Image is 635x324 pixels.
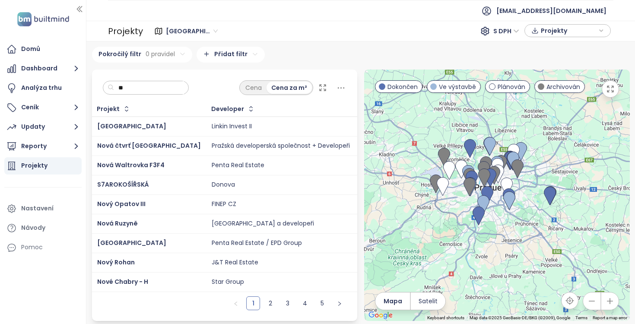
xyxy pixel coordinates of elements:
[427,315,464,321] button: Keyboard shortcuts
[4,118,82,136] button: Updaty
[4,200,82,217] a: Nastavení
[97,106,120,112] div: Projekt
[264,296,277,310] li: 2
[15,10,72,28] img: logo
[97,200,146,208] a: Nový Opatov III
[212,142,350,150] div: Pražská developerská společnost + Developeři
[97,238,166,247] a: [GEOGRAPHIC_DATA]
[212,259,258,267] div: J&T Real Estate
[333,296,346,310] li: Následující strana
[21,83,62,93] div: Analýza trhu
[264,297,277,310] a: 2
[281,296,295,310] li: 3
[212,123,252,130] div: Linkin Invest II
[375,292,410,310] button: Mapa
[575,315,587,320] a: Terms (opens in new tab)
[233,301,238,306] span: left
[541,24,597,37] span: Projekty
[315,296,329,310] li: 5
[212,220,314,228] div: [GEOGRAPHIC_DATA] a developeři
[267,82,312,94] div: Cena za m²
[298,296,312,310] li: 4
[21,222,45,233] div: Návody
[4,60,82,77] button: Dashboard
[212,162,264,169] div: Penta Real Estate
[166,25,218,38] span: Praha
[246,296,260,310] li: 1
[4,99,82,116] button: Ceník
[4,41,82,58] a: Domů
[97,180,149,189] a: S7AROKOŠÍŘSKÁ
[97,219,138,228] a: Nová Ruzyně
[498,82,525,92] span: Plánován
[384,296,402,306] span: Mapa
[21,121,45,132] div: Updaty
[419,296,438,306] span: Satelit
[496,0,606,21] span: [EMAIL_ADDRESS][DOMAIN_NAME]
[212,278,244,286] div: Star Group
[4,138,82,155] button: Reporty
[593,315,627,320] a: Report a map error
[529,24,606,37] div: button
[333,296,346,310] button: right
[21,242,43,253] div: Pomoc
[298,297,311,310] a: 4
[212,200,236,208] div: FINEP CZ
[4,239,82,256] div: Pomoc
[546,82,580,92] span: Archivován
[21,203,54,214] div: Nastavení
[337,301,342,306] span: right
[366,310,395,321] img: Google
[108,22,143,40] div: Projekty
[229,296,243,310] button: left
[4,79,82,97] a: Analýza trhu
[21,160,48,171] div: Projekty
[4,157,82,175] a: Projekty
[212,181,235,189] div: Donova
[146,49,175,59] span: 0 pravidel
[97,141,201,150] a: Nová čtvrť [GEOGRAPHIC_DATA]
[211,106,244,112] div: Developer
[387,82,418,92] span: Dokončen
[439,82,476,92] span: Ve výstavbě
[212,239,302,247] div: Penta Real Estate / EPD Group
[97,122,166,130] a: [GEOGRAPHIC_DATA]
[411,292,445,310] button: Satelit
[21,44,40,54] div: Domů
[197,47,265,63] div: Přidat filtr
[281,297,294,310] a: 3
[366,310,395,321] a: Open this area in Google Maps (opens a new window)
[4,219,82,237] a: Návody
[97,258,135,267] a: Nový Rohan
[316,297,329,310] a: 5
[97,277,148,286] a: Nové Chabry - H
[97,161,165,169] a: Nová Waltrovka F3F4
[229,296,243,310] li: Předchozí strana
[470,315,570,320] span: Map data ©2025 GeoBasis-DE/BKG (©2009), Google
[493,25,519,38] span: S DPH
[241,82,267,94] div: Cena
[92,47,192,63] div: Pokročilý filtr
[247,297,260,310] a: 1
